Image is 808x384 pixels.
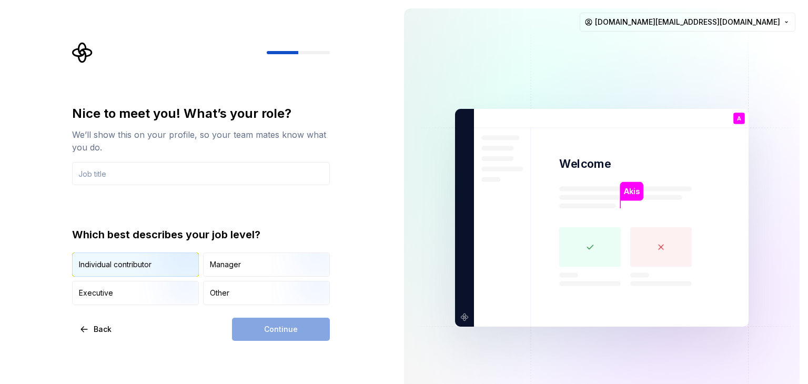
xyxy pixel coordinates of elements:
[210,288,229,298] div: Other
[623,186,640,197] p: Akis
[559,156,611,171] p: Welcome
[72,227,330,242] div: Which best describes your job level?
[72,318,120,341] button: Back
[94,324,112,335] span: Back
[580,13,795,32] button: [DOMAIN_NAME][EMAIL_ADDRESS][DOMAIN_NAME]
[72,105,330,122] div: Nice to meet you! What’s your role?
[79,288,113,298] div: Executive
[79,259,151,270] div: Individual contributor
[72,128,330,154] div: We’ll show this on your profile, so your team mates know what you do.
[595,17,780,27] span: [DOMAIN_NAME][EMAIL_ADDRESS][DOMAIN_NAME]
[210,259,241,270] div: Manager
[72,42,93,63] svg: Supernova Logo
[72,162,330,185] input: Job title
[737,116,741,122] p: A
